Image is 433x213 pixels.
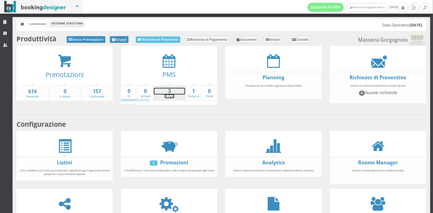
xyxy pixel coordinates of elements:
[121,88,137,95] strong: 0
[110,36,129,43] a: Gruppi
[81,88,113,95] strong: 157
[263,36,283,43] a: Articoli
[162,70,176,79] a: PMS
[225,81,322,97] div: Visualizza le tue vendite e gestisci la disponibilità
[81,88,113,99] a: 157Confermate
[4,1,66,13] img: BookingDesigner.com
[410,22,422,28] b: [DATE]
[262,74,284,81] a: Planning
[121,88,149,102] a: 0In [GEOGRAPHIC_DATA]
[234,36,259,43] a: Documenti
[408,35,426,46] img: 0603869b585f11eeb13b0a069e529790.png
[16,88,48,95] strong: 614
[262,159,285,166] a: Analytics
[154,88,185,98] a: 3In Casa
[150,160,157,166] div: 0
[121,166,217,175] div: Crea offerte per i tuoi clienti utilizzando i codici coupon da associare agli sconti
[330,166,426,182] div: Gestisci e personalizza le tue unità di vendita
[138,88,153,98] a: 0Arrivati
[202,88,217,95] strong: 0
[67,36,105,43] a: Elenco Prenotazioni
[358,35,426,46] small: Masseria Gorgognolo
[350,74,406,81] a: Richieste di Preventivo
[382,23,422,27] h5: Data Operativa:
[358,159,398,166] a: Rooms Manager
[225,166,322,175] div: Scarica i report di preventivi e prenotazioni elaborati sulla tua struttura
[347,3,388,12] a: Masseria Gorgognolo Admin
[186,88,201,98] a: 1Partenze
[16,120,66,129] b: Configurazione
[154,88,185,95] strong: 3
[308,3,344,12] a: Gestione Profilo
[330,81,426,101] div: Gestisci le richieste di preventivo inviate dal sito
[202,88,217,98] a: 0Partiti
[49,88,80,99] a: 0In Attesa
[50,20,84,27] li: Gestione Struttura
[138,88,153,95] strong: 0
[28,20,48,27] a: Dashboard
[16,34,56,43] b: Produttività
[136,36,180,43] a: Richieste di Preventivo
[308,3,398,12] span: [DATE]
[45,70,84,79] a: Prenotazioni
[16,166,113,178] div: Crea e modifica i tuoi listini personalizzati e adattali ad ogni esigenza del cliente attraverso ...
[16,88,48,99] a: 614Preventivi
[49,88,80,95] strong: 0
[160,159,188,166] a: Promozioni
[57,159,72,166] a: Listini
[359,91,365,95] span: 0
[186,88,201,95] strong: 1
[290,36,311,43] a: Contatti
[333,90,423,95] h4: Nuove richieste
[185,36,230,43] a: Richieste di Pagamento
